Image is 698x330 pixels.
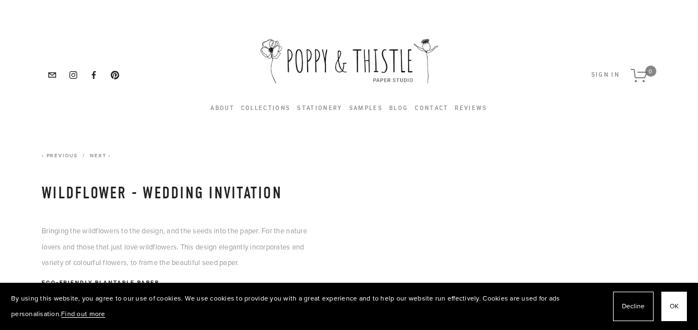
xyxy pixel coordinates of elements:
[389,102,408,114] a: Blog
[455,102,487,114] a: Reviews
[625,56,662,94] a: 0 items in cart
[90,152,106,159] span: Next
[661,292,687,321] button: OK
[260,39,438,89] img: Poppy &amp; Thistle
[297,105,342,111] a: Stationery
[622,298,645,314] span: Decline
[210,105,234,111] a: About
[241,102,291,114] a: Collections
[61,309,105,318] a: Find out more
[415,102,448,114] a: Contact
[591,72,620,78] button: Sign In
[670,298,679,314] span: OK
[645,66,656,77] span: 0
[47,152,78,159] span: Previous
[11,291,602,322] p: By using this website, you agree to our use of cookies. We use cookies to provide you with a grea...
[42,278,322,288] h3: Eco-Friendly Plantable Paper
[613,292,654,321] button: Decline
[349,102,383,114] a: Samples
[42,152,78,159] a: Previous
[90,152,111,159] a: Next
[42,226,307,267] span: Bringing the wildflowers to the design, and the seeds into the paper. For the nature lovers and t...
[42,186,322,201] h1: Wildflower - Wedding Invitation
